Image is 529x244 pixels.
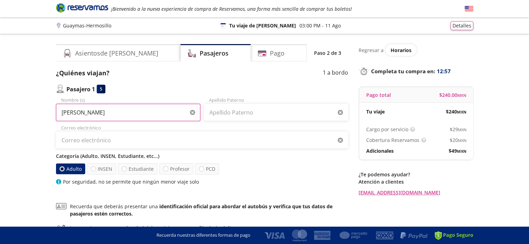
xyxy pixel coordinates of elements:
[359,171,473,178] p: ¿Te podemos ayudar?
[323,68,348,78] p: 1 a bordo
[439,91,466,99] span: $ 240.00
[465,5,473,13] button: English
[56,104,200,121] input: Nombre (s)
[270,49,284,58] h4: Pago
[56,2,108,15] a: Brand Logo
[63,22,111,29] p: Guaymas - Hermosillo
[446,108,466,115] span: $ 240
[75,49,158,58] h4: Asientos de [PERSON_NAME]
[366,91,391,99] p: Pago total
[56,152,348,160] p: Categoría (Adulto, INSEN, Estudiante, etc...)
[366,136,419,144] p: Cobertura Reservamos
[437,67,451,75] span: 12:57
[157,232,250,239] p: Recuerda nuestras diferentes formas de pago
[229,22,296,29] p: Tu viaje de [PERSON_NAME]
[204,104,348,121] input: Apellido Paterno
[56,163,85,174] label: Adulto
[70,203,348,217] p: Recuerda que deberás presentar una
[366,108,385,115] p: Tu viaje
[63,178,199,185] p: Por seguridad, no se permite que ningún menor viaje solo
[111,6,352,12] em: ¡Bienvenido a la nueva experiencia de compra de Reservamos, una forma más sencilla de comprar tus...
[314,49,341,57] p: Paso 2 de 3
[366,147,394,154] p: Adicionales
[366,126,408,133] p: Cargo por servicio
[450,136,466,144] span: $ 20
[449,147,466,154] span: $ 49
[359,66,473,76] p: Completa tu compra en :
[87,163,116,175] label: INSEN
[457,149,466,154] small: MXN
[70,224,234,232] div: Los pasajeros menores de edad deben viajar en compañía de 1 adulto
[56,2,108,13] i: Brand Logo
[457,93,466,98] small: MXN
[450,21,473,30] button: Detalles
[299,22,341,29] p: 03:00 PM - 11 Ago
[458,127,466,132] small: MXN
[70,203,332,217] b: identificación oficial para abordar el autobús y verifica que tus datos de pasajeros estén correc...
[359,47,384,54] p: Regresar a
[458,138,466,143] small: MXN
[195,163,219,175] label: PCD
[359,178,473,185] p: Atención a clientes
[159,163,193,175] label: Profesor
[66,85,95,93] p: Pasajero 1
[200,49,229,58] h4: Pasajeros
[97,85,105,93] div: 5
[450,126,466,133] span: $ 29
[118,163,158,175] label: Estudiante
[359,44,473,56] div: Regresar a ver horarios
[359,189,473,196] a: [EMAIL_ADDRESS][DOMAIN_NAME]
[56,132,348,149] input: Correo electrónico
[457,109,466,115] small: MXN
[56,68,110,78] p: ¿Quiénes viajan?
[391,47,411,53] span: Horarios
